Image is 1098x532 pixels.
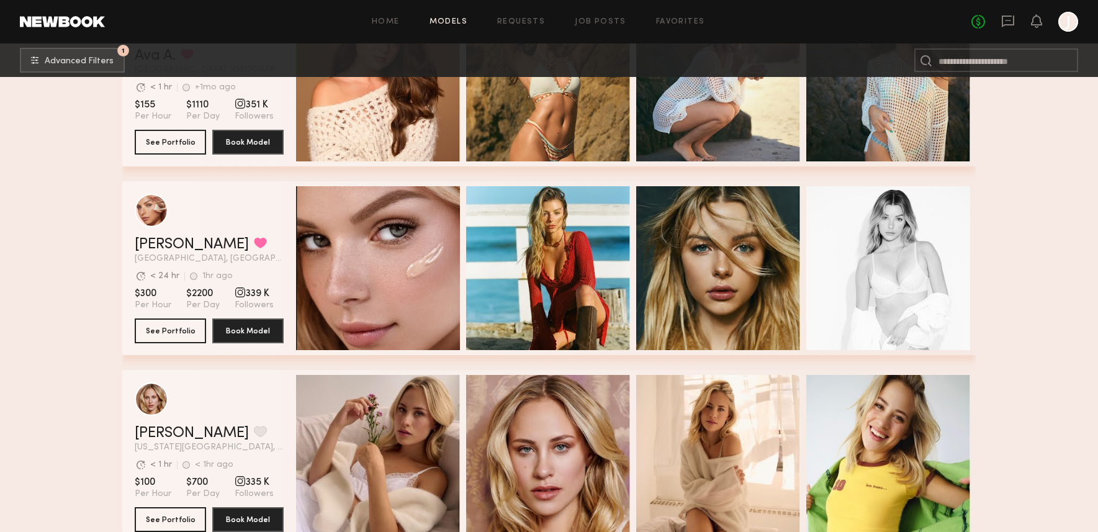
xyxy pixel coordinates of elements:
[135,287,171,300] span: $300
[235,300,274,311] span: Followers
[235,476,274,489] span: 335 K
[186,300,220,311] span: Per Day
[212,318,284,343] button: Book Model
[135,111,171,122] span: Per Hour
[150,272,179,281] div: < 24 hr
[135,130,206,155] button: See Portfolio
[135,300,171,311] span: Per Hour
[575,18,626,26] a: Job Posts
[372,18,400,26] a: Home
[122,48,125,53] span: 1
[20,48,125,73] button: 1Advanced Filters
[235,489,274,500] span: Followers
[45,57,114,66] span: Advanced Filters
[135,237,249,252] a: [PERSON_NAME]
[186,476,220,489] span: $700
[1058,12,1078,32] a: J
[656,18,705,26] a: Favorites
[135,507,206,532] button: See Portfolio
[135,443,284,452] span: [US_STATE][GEOGRAPHIC_DATA], [GEOGRAPHIC_DATA]
[135,318,206,343] button: See Portfolio
[212,130,284,155] button: Book Model
[135,489,171,500] span: Per Hour
[235,99,274,111] span: 351 K
[150,461,172,469] div: < 1 hr
[195,83,236,92] div: +1mo ago
[430,18,467,26] a: Models
[186,287,220,300] span: $2200
[212,507,284,532] button: Book Model
[195,461,233,469] div: < 1hr ago
[235,111,274,122] span: Followers
[186,111,220,122] span: Per Day
[135,99,171,111] span: $155
[135,255,284,263] span: [GEOGRAPHIC_DATA], [GEOGRAPHIC_DATA]
[150,83,172,92] div: < 1 hr
[186,489,220,500] span: Per Day
[186,99,220,111] span: $1110
[235,287,274,300] span: 339 K
[135,476,171,489] span: $100
[497,18,545,26] a: Requests
[135,426,249,441] a: [PERSON_NAME]
[202,272,233,281] div: 1hr ago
